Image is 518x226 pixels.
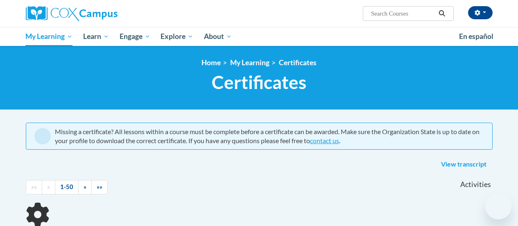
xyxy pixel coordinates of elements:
div: Main menu [20,27,499,46]
a: About [199,27,237,46]
span: En español [459,32,493,41]
span: My Learning [25,32,72,41]
a: Certificates [279,58,317,67]
span: »» [97,183,102,190]
a: My Learning [230,58,269,67]
a: En español [454,28,499,45]
span: About [204,32,232,41]
a: Previous [42,180,55,194]
input: Search Courses [370,9,436,18]
img: Cox Campus [26,6,118,21]
button: Search [436,9,448,18]
a: View transcript [435,158,493,171]
a: End [91,180,108,194]
a: Learn [78,27,114,46]
span: Engage [120,32,150,41]
span: Activities [460,180,491,189]
a: Cox Campus [26,6,173,21]
div: Missing a certificate? All lessons within a course must be complete before a certificate can be a... [55,127,484,145]
a: Engage [114,27,156,46]
span: » [84,183,86,190]
a: contact us [310,137,339,144]
a: My Learning [20,27,78,46]
a: Next [78,180,92,194]
a: Explore [155,27,199,46]
span: «« [31,183,37,190]
span: « [47,183,50,190]
a: Begining [26,180,42,194]
span: Explore [161,32,193,41]
a: Home [201,58,221,67]
span: Learn [83,32,109,41]
iframe: Button to launch messaging window [485,193,511,219]
span: Certificates [212,71,306,93]
button: Account Settings [468,6,493,19]
a: 1-50 [55,180,79,194]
